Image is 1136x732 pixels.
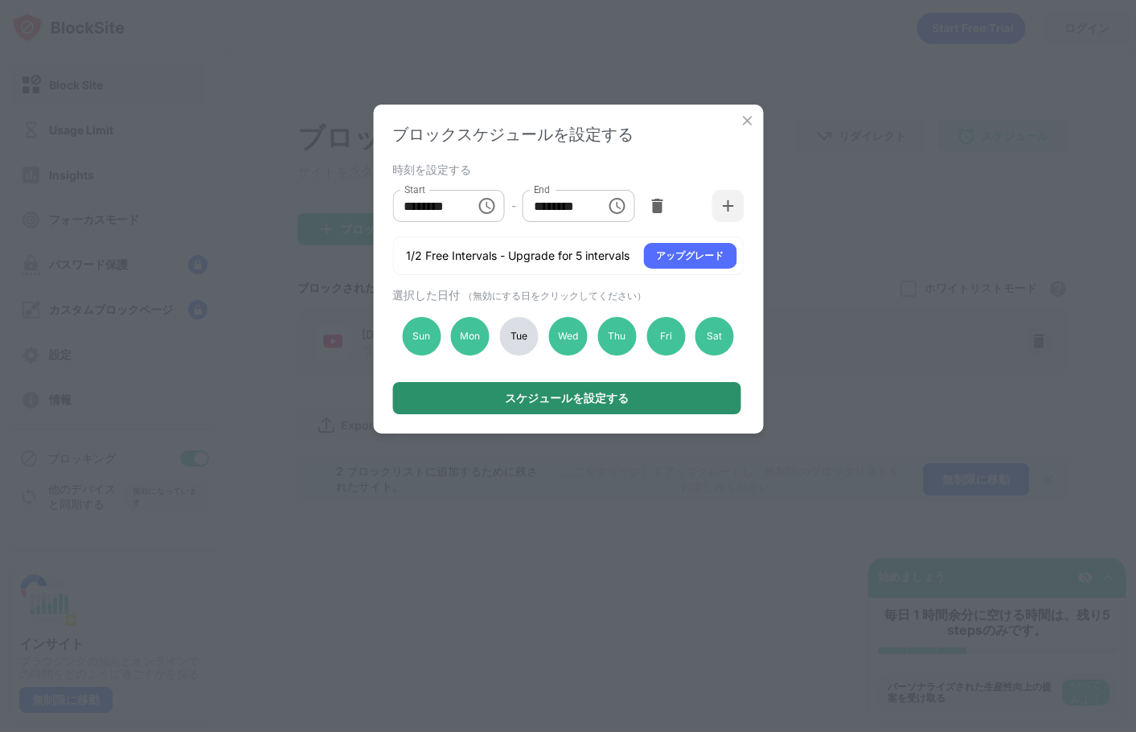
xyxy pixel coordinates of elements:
[646,317,685,356] div: Fri
[392,124,744,146] div: ブロックスケジュールを設定する
[406,248,630,264] div: 1/2 Free Intervals - Upgrade for 5 intervals
[463,290,646,302] span: （無効にする日をクリックしてください）
[656,248,724,264] div: アップグレード
[404,183,424,196] label: Start
[548,317,587,356] div: Wed
[534,183,551,196] label: End
[601,190,634,222] button: Choose time, selected time is 11:55 PM
[392,288,740,303] div: 選択した日付
[451,317,490,356] div: Mon
[695,317,734,356] div: Sat
[392,162,740,175] div: 時刻を設定する
[511,197,516,215] div: -
[739,113,755,129] img: x-button.svg
[402,317,441,356] div: Sun
[597,317,636,356] div: Thu
[500,317,539,356] div: Tue
[505,392,629,405] div: スケジュールを設定する
[471,190,503,222] button: Choose time, selected time is 7:00 AM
